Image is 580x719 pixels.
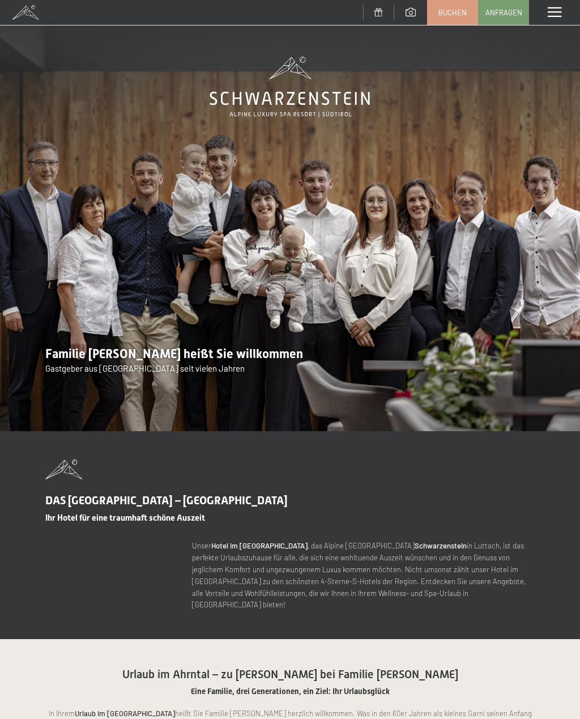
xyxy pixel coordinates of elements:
span: Ihr Hotel für eine traumhaft schöne Auszeit [45,513,205,523]
strong: Urlaub im [GEOGRAPHIC_DATA] [75,709,175,718]
span: Gastgeber aus [GEOGRAPHIC_DATA] seit vielen Jahren [45,363,245,373]
span: Buchen [438,7,467,18]
a: Anfragen [479,1,528,24]
strong: Hotel im [GEOGRAPHIC_DATA] [211,541,308,550]
span: Anfragen [485,7,522,18]
strong: Schwarzenstein [415,541,467,550]
a: Buchen [428,1,477,24]
span: Urlaub im Ahrntal – zu [PERSON_NAME] bei Familie [PERSON_NAME] [122,667,458,681]
span: DAS [GEOGRAPHIC_DATA] – [GEOGRAPHIC_DATA] [45,493,288,507]
span: Eine Familie, drei Generationen, ein Ziel: Ihr Urlaubsglück [191,687,390,696]
p: Unser , das Alpine [GEOGRAPHIC_DATA] in Luttach, ist das perfekte Urlaubszuhause für alle, die si... [192,540,535,611]
span: Familie [PERSON_NAME] heißt Sie willkommen [45,347,303,361]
